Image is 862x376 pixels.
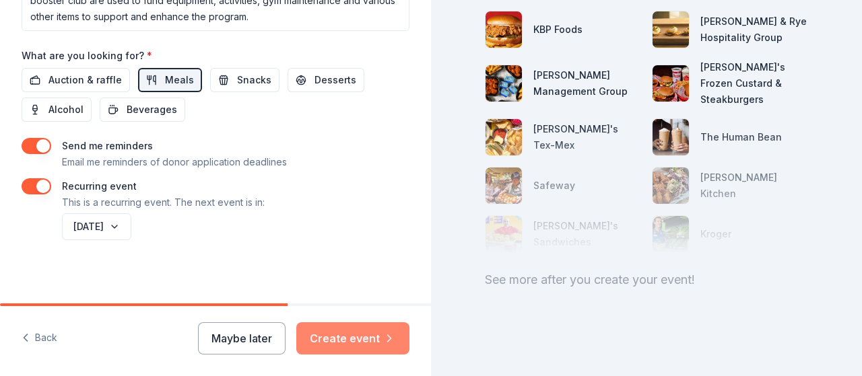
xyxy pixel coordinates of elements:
[22,68,130,92] button: Auction & raffle
[486,65,522,102] img: photo for Avants Management Group
[22,49,152,63] label: What are you looking for?
[700,13,808,46] div: [PERSON_NAME] & Rye Hospitality Group
[296,322,409,354] button: Create event
[486,11,522,48] img: photo for KBP Foods
[138,68,202,92] button: Meals
[533,22,583,38] div: KBP Foods
[700,59,808,108] div: [PERSON_NAME]'s Frozen Custard & Steakburgers
[100,98,185,122] button: Beverages
[22,98,92,122] button: Alcohol
[62,154,287,170] p: Email me reminders of donor application deadlines
[62,194,265,211] p: This is a recurring event. The next event is in:
[314,72,356,88] span: Desserts
[48,72,122,88] span: Auction & raffle
[165,72,194,88] span: Meals
[533,67,641,100] div: [PERSON_NAME] Management Group
[198,322,286,354] button: Maybe later
[48,102,84,118] span: Alcohol
[485,269,808,291] div: See more after you create your event!
[288,68,364,92] button: Desserts
[62,180,137,192] label: Recurring event
[62,213,131,240] button: [DATE]
[127,102,177,118] span: Beverages
[653,11,689,48] img: photo for Emmer & Rye Hospitality Group
[210,68,279,92] button: Snacks
[653,65,689,102] img: photo for Freddy's Frozen Custard & Steakburgers
[22,324,57,352] button: Back
[237,72,271,88] span: Snacks
[62,140,153,151] label: Send me reminders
